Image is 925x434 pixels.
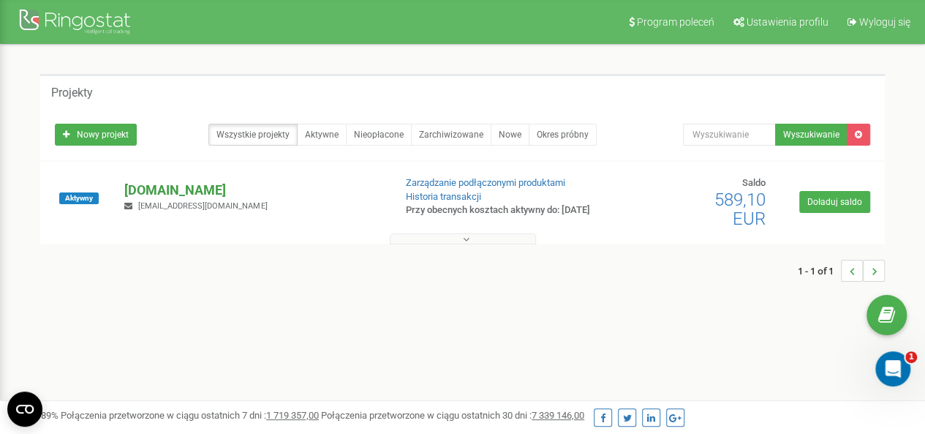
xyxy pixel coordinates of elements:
button: Open CMP widget [7,392,42,427]
span: 1 - 1 of 1 [798,260,841,282]
span: Aktywny [59,192,99,204]
a: Wszystkie projekty [208,124,298,146]
a: Nowe [491,124,529,146]
a: Historia transakcji [406,191,481,202]
span: 589,10 EUR [714,190,766,229]
a: Nowy projekt [55,124,137,146]
iframe: Intercom live chat [875,351,910,386]
a: Okres próbny [529,124,597,146]
button: Wyszukiwanie [775,124,847,146]
p: [DOMAIN_NAME] [124,181,382,200]
span: Saldo [742,177,766,188]
u: 1 719 357,00 [266,410,319,421]
span: Wyloguj się [859,16,910,28]
a: Zarchiwizowane [411,124,491,146]
a: Aktywne [297,124,347,146]
span: [EMAIL_ADDRESS][DOMAIN_NAME] [138,201,267,211]
nav: ... [798,245,885,296]
a: Zarządzanie podłączonymi produktami [406,177,565,188]
h5: Projekty [51,86,93,100]
a: Doładuj saldo [799,191,870,213]
input: Wyszukiwanie [683,124,776,146]
u: 7 339 146,00 [532,410,584,421]
span: Ustawienia profilu [747,16,828,28]
span: Program poleceń [637,16,714,28]
span: Połączenia przetworzone w ciągu ostatnich 30 dni : [321,410,584,421]
span: Połączenia przetworzone w ciągu ostatnich 7 dni : [61,410,319,421]
a: Nieopłacone [346,124,412,146]
p: Przy obecnych kosztach aktywny do: [DATE] [406,203,593,217]
span: 1 [905,351,917,363]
